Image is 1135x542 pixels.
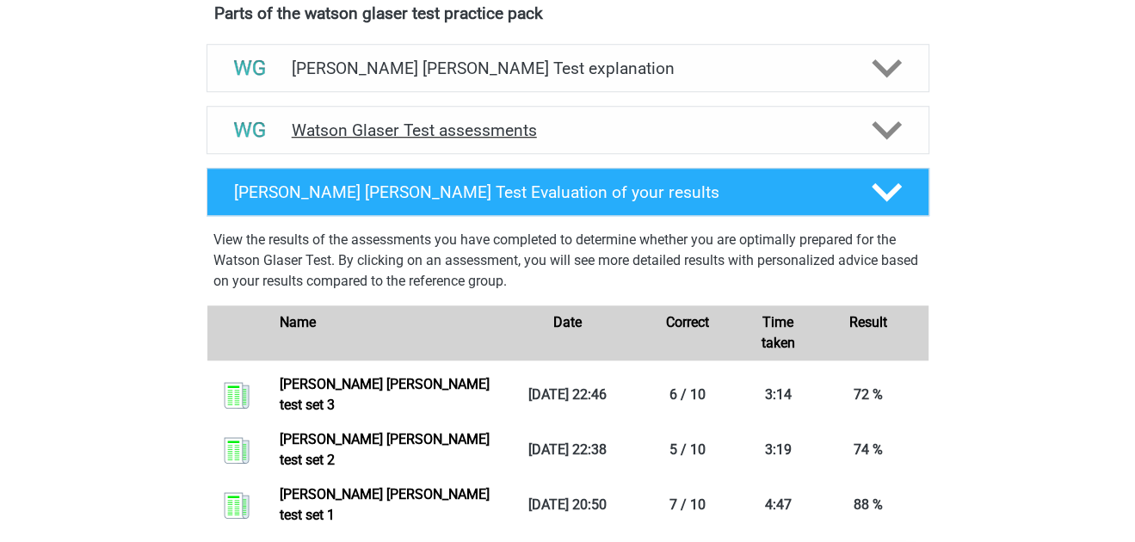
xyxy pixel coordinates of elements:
[200,44,936,92] a: explanations [PERSON_NAME] [PERSON_NAME] Test explanation
[234,182,844,202] h4: [PERSON_NAME] [PERSON_NAME] Test Evaluation of your results
[508,312,628,354] div: Date
[280,376,490,413] a: [PERSON_NAME] [PERSON_NAME] test set 3
[292,59,844,78] h4: [PERSON_NAME] [PERSON_NAME] Test explanation
[267,312,507,354] div: Name
[228,108,272,152] img: watson glaser test assessments
[200,168,936,216] a: [PERSON_NAME] [PERSON_NAME] Test Evaluation of your results
[280,431,490,468] a: [PERSON_NAME] [PERSON_NAME] test set 2
[200,106,936,154] a: assessments Watson Glaser Test assessments
[280,486,490,523] a: [PERSON_NAME] [PERSON_NAME] test set 1
[808,312,928,354] div: Result
[292,120,844,140] h4: Watson Glaser Test assessments
[228,46,272,90] img: watson glaser test explanations
[627,312,748,354] div: Correct
[213,230,922,292] p: View the results of the assessments you have completed to determine whether you are optimally pre...
[214,3,922,23] h4: Parts of the watson glaser test practice pack
[748,312,808,354] div: Time taken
